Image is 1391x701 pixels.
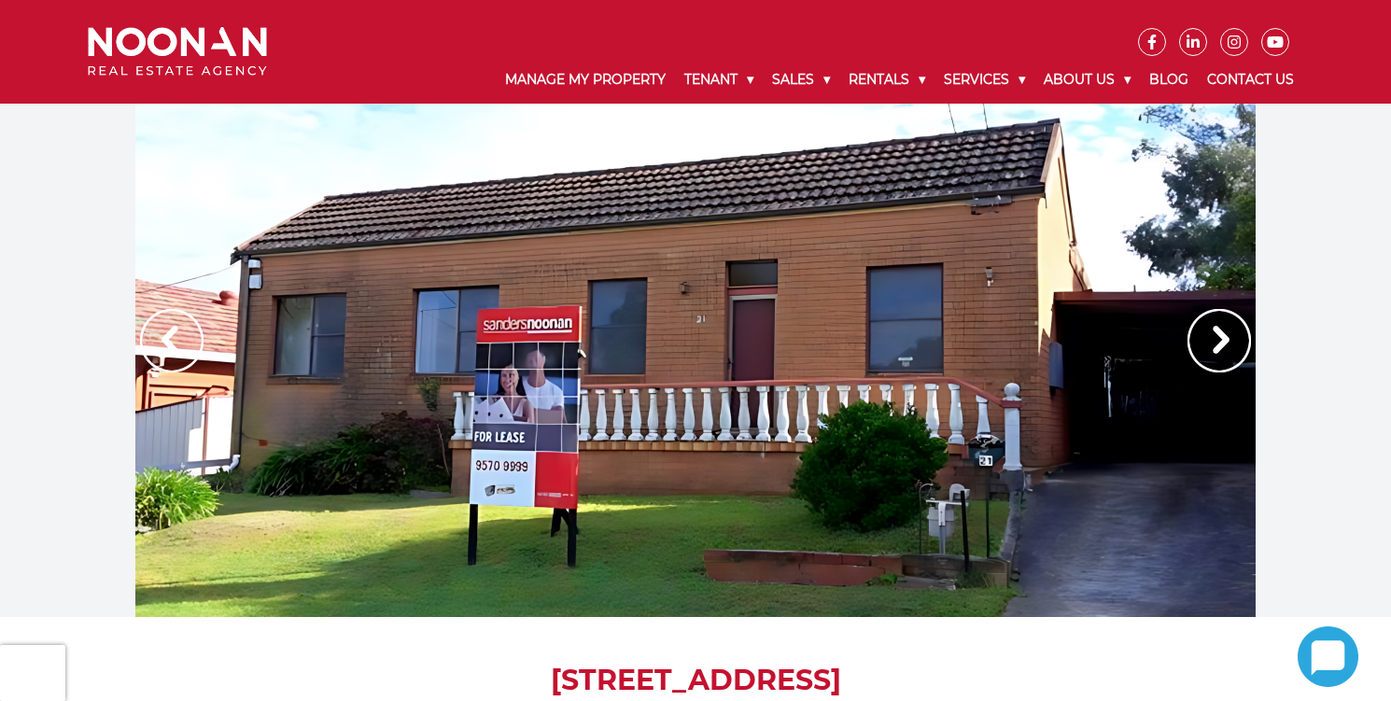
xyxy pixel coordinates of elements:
[1198,56,1303,104] a: Contact Us
[839,56,934,104] a: Rentals
[496,56,675,104] a: Manage My Property
[140,309,204,372] img: Arrow slider
[1187,309,1251,372] img: Arrow slider
[135,664,1256,697] h1: [STREET_ADDRESS]
[675,56,763,104] a: Tenant
[934,56,1034,104] a: Services
[763,56,839,104] a: Sales
[88,27,267,77] img: Noonan Real Estate Agency
[1034,56,1140,104] a: About Us
[1140,56,1198,104] a: Blog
